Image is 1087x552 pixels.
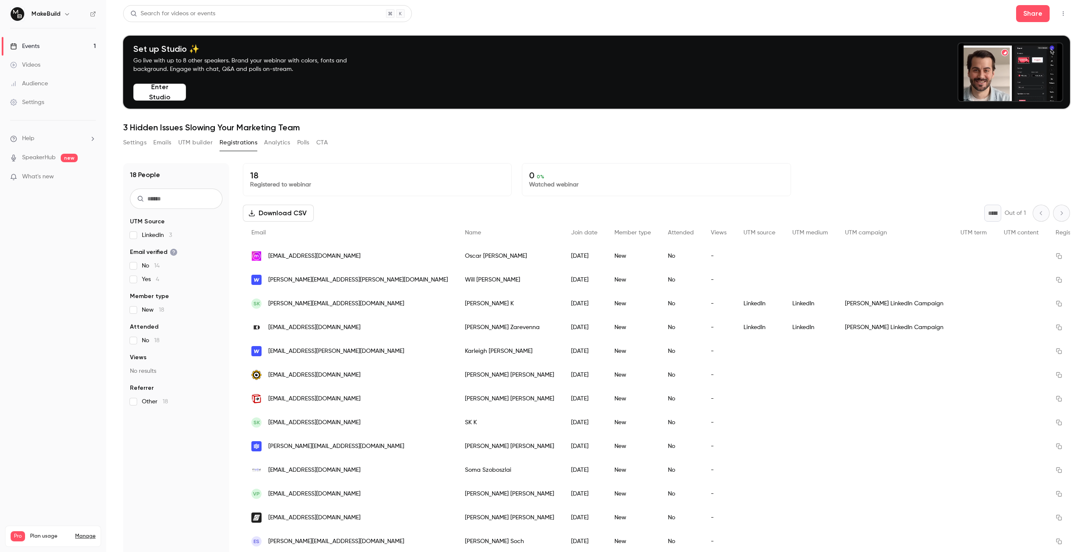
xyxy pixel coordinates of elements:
[268,252,360,261] span: [EMAIL_ADDRESS][DOMAIN_NAME]
[264,136,290,149] button: Analytics
[563,244,606,268] div: [DATE]
[456,268,563,292] div: Will [PERSON_NAME]
[563,387,606,411] div: [DATE]
[133,56,367,73] p: Go live with up to 8 other speakers. Brand your webinar with colors, fonts and background. Engage...
[130,384,154,392] span: Referrer
[571,230,597,236] span: Join date
[169,232,172,238] span: 3
[142,397,168,406] span: Other
[11,531,25,541] span: Pro
[659,363,702,387] div: No
[253,538,259,545] span: ES
[735,292,784,315] div: LinkedIn
[130,292,169,301] span: Member type
[456,292,563,315] div: [PERSON_NAME] K
[659,458,702,482] div: No
[456,387,563,411] div: [PERSON_NAME] [PERSON_NAME]
[456,315,563,339] div: [PERSON_NAME] Zarevenna
[268,371,360,380] span: [EMAIL_ADDRESS][DOMAIN_NAME]
[606,482,659,506] div: New
[268,442,404,451] span: [PERSON_NAME][EMAIL_ADDRESS][DOMAIN_NAME]
[251,251,262,261] img: maisonthats.us
[456,363,563,387] div: [PERSON_NAME] [PERSON_NAME]
[563,482,606,506] div: [DATE]
[456,244,563,268] div: Oscar [PERSON_NAME]
[702,315,735,339] div: -
[606,434,659,458] div: New
[251,370,262,380] img: ignite-ops.com
[253,300,260,307] span: SK
[606,244,659,268] div: New
[659,315,702,339] div: No
[10,98,44,107] div: Settings
[251,275,262,285] img: webflow.com
[606,268,659,292] div: New
[659,411,702,434] div: No
[606,339,659,363] div: New
[563,458,606,482] div: [DATE]
[529,170,783,180] p: 0
[316,136,328,149] button: CTA
[792,230,828,236] span: UTM medium
[142,262,160,270] span: No
[606,315,659,339] div: New
[456,458,563,482] div: Soma Szoboszlai
[836,315,952,339] div: [PERSON_NAME] LinkedIn Campaign
[159,307,164,313] span: 18
[251,346,262,356] img: webflow.com
[456,411,563,434] div: SK K
[456,482,563,506] div: [PERSON_NAME] [PERSON_NAME]
[268,513,360,522] span: [EMAIL_ADDRESS][DOMAIN_NAME]
[456,339,563,363] div: Karleigh [PERSON_NAME]
[563,506,606,529] div: [DATE]
[123,122,1070,132] h1: 3 Hidden Issues Slowing Your Marketing Team
[614,230,651,236] span: Member type
[75,533,96,540] a: Manage
[784,315,836,339] div: LinkedIn
[251,441,262,451] img: tinyflow.agency
[702,387,735,411] div: -
[220,136,257,149] button: Registrations
[251,322,262,332] img: future-processing.com
[142,336,160,345] span: No
[563,363,606,387] div: [DATE]
[253,419,260,426] span: SK
[268,299,404,308] span: [PERSON_NAME][EMAIL_ADDRESS][DOMAIN_NAME]
[133,44,367,54] h4: Set up Studio ✨
[845,230,887,236] span: UTM campaign
[606,458,659,482] div: New
[10,61,40,69] div: Videos
[659,482,702,506] div: No
[668,230,694,236] span: Attended
[297,136,310,149] button: Polls
[130,170,160,180] h1: 18 People
[563,292,606,315] div: [DATE]
[702,363,735,387] div: -
[30,533,70,540] span: Plan usage
[153,136,171,149] button: Emails
[268,418,360,427] span: [EMAIL_ADDRESS][DOMAIN_NAME]
[130,248,177,256] span: Email verified
[22,153,56,162] a: SpeakerHub
[243,205,314,222] button: Download CSV
[142,231,172,239] span: LinkedIn
[268,490,360,498] span: [EMAIL_ADDRESS][DOMAIN_NAME]
[702,458,735,482] div: -
[659,292,702,315] div: No
[130,9,215,18] div: Search for videos or events
[563,434,606,458] div: [DATE]
[22,134,34,143] span: Help
[156,276,159,282] span: 4
[22,172,54,181] span: What's new
[960,230,987,236] span: UTM term
[606,292,659,315] div: New
[154,338,160,344] span: 18
[1016,5,1050,22] button: Share
[659,244,702,268] div: No
[123,136,146,149] button: Settings
[659,387,702,411] div: No
[130,323,158,331] span: Attended
[133,84,186,101] button: Enter Studio
[537,174,544,180] span: 0 %
[465,230,481,236] span: Name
